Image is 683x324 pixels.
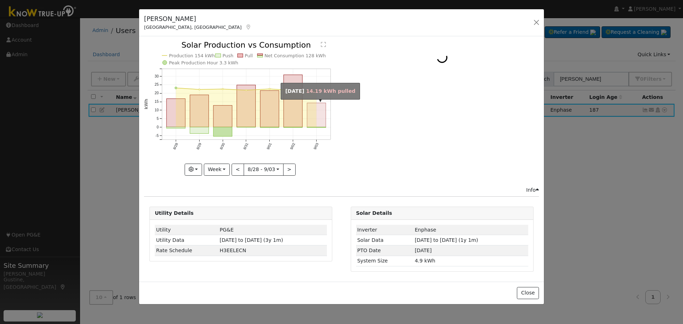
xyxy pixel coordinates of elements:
rect: onclick="" [260,127,279,128]
rect: onclick="" [307,103,326,127]
td: Utility Data [155,235,218,245]
text: -5 [155,134,159,138]
td: Solar Data [356,235,414,245]
rect: onclick="" [190,95,209,127]
circle: onclick="" [198,89,200,90]
td: Inverter [356,225,414,235]
strong: Utility Details [155,210,194,216]
span: 14.19 kWh pulled [306,88,355,94]
text: 25 [155,83,159,87]
strong: [DATE] [285,88,305,94]
rect: onclick="" [237,127,256,128]
text: 15 [155,100,159,104]
span: Z [220,248,246,253]
text: Push [223,53,234,58]
circle: onclick="" [269,88,270,90]
text: 5 [157,117,159,121]
text: 20 [155,91,159,95]
text: 9/02 [290,142,296,150]
div: Info [526,186,539,194]
text: 8/31 [243,142,249,150]
text: Pull [245,53,253,58]
text:  [321,42,326,47]
text: 8/29 [196,142,202,150]
text: Net Consumption 128 kWh [265,53,326,58]
circle: onclick="" [175,87,177,89]
text: Peak Production Hour 3.3 kWh [169,60,238,65]
circle: onclick="" [222,89,223,90]
strong: Solar Details [356,210,392,216]
text: 10 [155,108,159,112]
rect: onclick="" [307,127,326,128]
td: Utility [155,225,218,235]
a: Map [245,24,252,30]
text: Solar Production vs Consumption [181,41,311,49]
text: 8/30 [219,142,226,150]
rect: onclick="" [190,127,209,134]
rect: onclick="" [166,99,185,127]
text: 30 [155,74,159,78]
rect: onclick="" [213,106,232,127]
button: > [283,164,296,176]
text: 9/03 [313,142,319,150]
span: [DATE] to [DATE] (3y 1m) [220,237,283,243]
rect: onclick="" [284,127,303,128]
rect: onclick="" [284,75,303,127]
button: < [232,164,244,176]
text: 8/28 [172,142,179,150]
circle: onclick="" [245,90,247,91]
h5: [PERSON_NAME] [144,14,252,23]
text: kWh [144,99,149,110]
td: PTO Date [356,245,414,256]
span: ID: 14967221, authorized: 09/10/24 [220,227,234,233]
text: 9/01 [266,142,272,150]
text: Production 154 kWh [169,53,215,58]
text: 0 [157,125,159,129]
rect: onclick="" [213,127,232,137]
rect: onclick="" [166,127,185,129]
span: ID: 5403467, authorized: 10/11/24 [415,227,436,233]
rect: onclick="" [260,91,279,127]
rect: onclick="" [237,85,256,127]
td: System Size [356,256,414,266]
td: Rate Schedule [155,245,218,256]
button: Week [204,164,230,176]
button: 8/28 - 9/03 [244,164,284,176]
span: [GEOGRAPHIC_DATA], [GEOGRAPHIC_DATA] [144,25,242,30]
span: 4.9 kWh [415,258,435,264]
span: [DATE] to [DATE] (1y 1m) [415,237,478,243]
span: [DATE] [415,248,432,253]
button: Close [517,287,539,299]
